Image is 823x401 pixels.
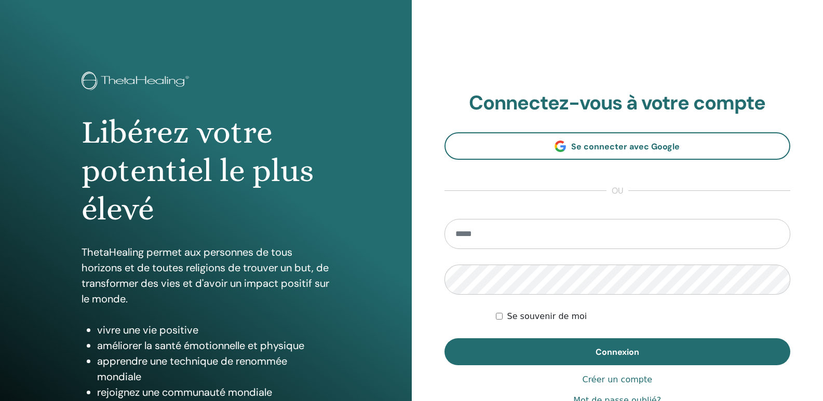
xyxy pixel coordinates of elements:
span: ou [606,185,628,197]
a: Se connecter avec Google [444,132,791,160]
li: rejoignez une communauté mondiale [97,384,330,400]
h1: Libérez votre potentiel le plus élevé [82,113,330,229]
li: vivre une vie positive [97,322,330,338]
li: apprendre une technique de renommée mondiale [97,353,330,384]
span: Se connecter avec Google [571,141,680,152]
h2: Connectez-vous à votre compte [444,91,791,115]
p: ThetaHealing permet aux personnes de tous horizons et de toutes religions de trouver un but, de t... [82,244,330,307]
span: Connexion [596,347,639,357]
li: améliorer la santé émotionnelle et physique [97,338,330,353]
div: Keep me authenticated indefinitely or until I manually logout [496,310,790,323]
label: Se souvenir de moi [507,310,587,323]
a: Créer un compte [582,374,652,386]
button: Connexion [444,338,791,365]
